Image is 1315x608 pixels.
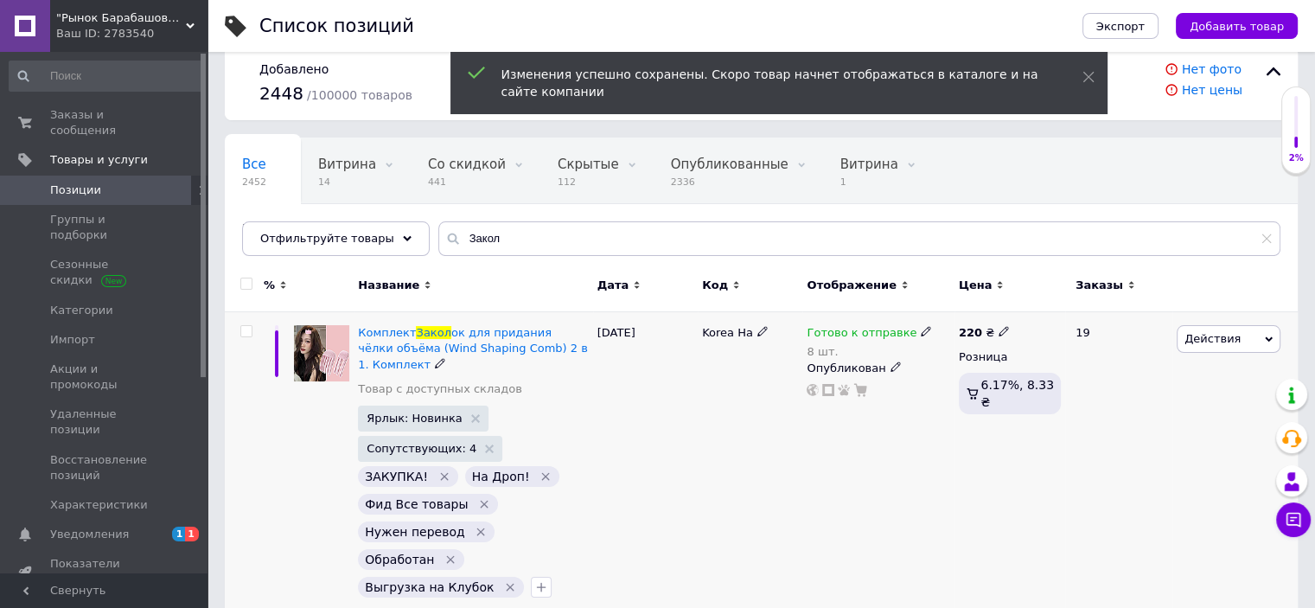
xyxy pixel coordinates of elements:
[50,182,101,198] span: Позиции
[365,525,464,539] span: Нужен перевод
[318,157,376,172] span: Витрина
[9,61,204,92] input: Поиск
[367,443,476,454] span: Сопутствующих: 4
[50,497,148,513] span: Характеристики
[503,580,517,594] svg: Удалить метку
[1276,502,1311,537] button: Чат с покупателем
[1082,13,1159,39] button: Экспорт
[365,497,468,511] span: Фид Все товары
[807,345,932,358] div: 8 шт.
[56,10,186,26] span: "Рынок Барабашово" - онлайн магазин рынка.
[1282,152,1310,164] div: 2%
[840,157,898,172] span: Витрина
[1096,20,1145,33] span: Экспорт
[597,278,629,293] span: Дата
[702,278,728,293] span: Код
[671,176,788,189] span: 2336
[1176,13,1298,39] button: Добавить товар
[1076,278,1123,293] span: Заказы
[539,470,552,483] svg: Удалить метку
[307,88,412,102] span: / 100000 товаров
[474,525,488,539] svg: Удалить метку
[702,326,753,339] span: Korea Ha
[56,26,207,42] div: Ваш ID: 2783540
[444,553,457,566] svg: Удалить метку
[1184,332,1241,345] span: Действия
[365,553,434,566] span: Обработан
[438,221,1280,256] input: Поиск по названию позиции, артикулу и поисковым запросам
[260,232,394,245] span: Отфильтруйте товары
[318,176,376,189] span: 14
[980,378,1054,409] span: 6.17%, 8.33 ₴
[959,349,1061,365] div: Розница
[959,326,982,339] b: 220
[242,222,350,238] span: [DOMAIN_NAME]
[50,212,160,243] span: Группы и подборки
[242,176,266,189] span: 2452
[365,580,494,594] span: Выгрузка на Клубок
[437,470,451,483] svg: Удалить метку
[477,497,491,511] svg: Удалить метку
[242,157,266,172] span: Все
[428,157,506,172] span: Со скидкой
[50,152,148,168] span: Товары и услуги
[50,362,160,393] span: Акции и промокоды
[558,157,619,172] span: Скрытые
[50,303,113,318] span: Категории
[50,107,160,138] span: Заказы и сообщения
[259,17,414,35] div: Список позиций
[50,556,160,587] span: Показатели работы компании
[358,326,588,370] span: ок для придания чёлки объёма (Wind Shaping Comb) 2 в 1. Комплект
[358,326,588,370] a: КомплектЗаколок для придания чёлки объёма (Wind Shaping Comb) 2 в 1. Комплект
[358,326,416,339] span: Комплект
[50,527,129,542] span: Уведомления
[1190,20,1284,33] span: Добавить товар
[50,257,160,288] span: Сезонные скидки
[416,326,450,339] span: Закол
[1182,62,1242,76] a: Нет фото
[259,62,329,76] span: Добавлено
[367,413,462,424] span: Ярлык: Новинка
[294,325,349,381] img: Комплект Заколок для придания чёлки объёма (Wind Shaping Comb) 2 в 1. Комплект
[472,470,530,483] span: На Дроп!
[558,176,619,189] span: 112
[501,66,1039,100] div: Изменения успешно сохранены. Скоро товар начнет отображаться в каталоге и на сайте компании
[259,83,303,104] span: 2448
[959,325,1010,341] div: ₴
[428,176,506,189] span: 441
[807,326,916,344] span: Готово к отправке
[959,278,993,293] span: Цена
[50,452,160,483] span: Восстановление позиций
[185,527,199,541] span: 1
[264,278,275,293] span: %
[365,470,428,483] span: ЗАКУПКА!
[50,406,160,438] span: Удаленные позиции
[358,278,419,293] span: Название
[50,332,95,348] span: Импорт
[1182,83,1242,97] a: Нет цены
[671,157,788,172] span: Опубликованные
[807,278,896,293] span: Отображение
[172,527,186,541] span: 1
[807,361,949,376] div: Опубликован
[840,176,898,189] span: 1
[358,381,522,397] a: Товар с доступных складов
